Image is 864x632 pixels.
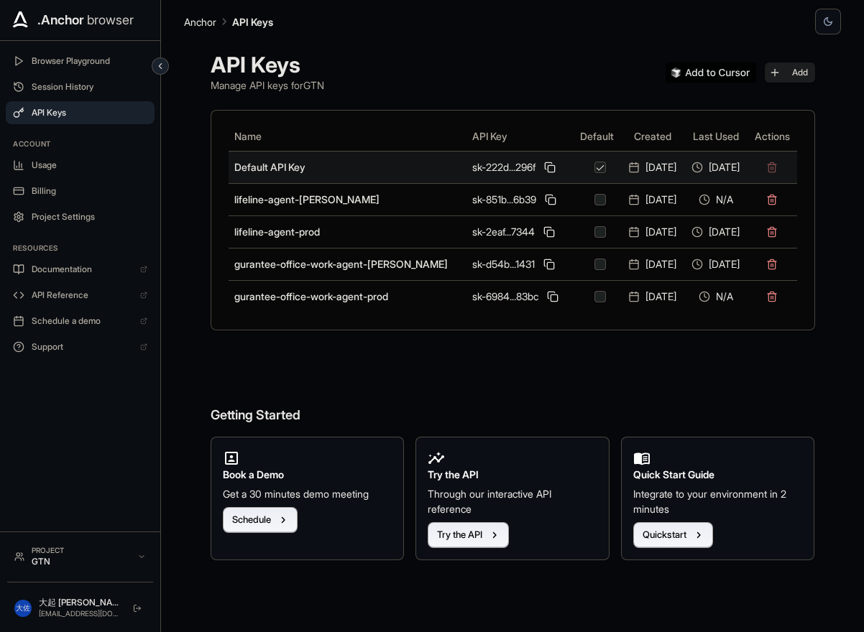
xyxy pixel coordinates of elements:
span: Project Settings [32,211,147,223]
th: API Key [467,122,573,151]
h6: Getting Started [211,348,815,426]
button: Add [765,62,815,83]
span: Documentation [32,264,133,275]
span: Session History [32,81,147,93]
span: API Keys [32,107,147,118]
div: N/A [690,289,742,304]
p: Anchor [184,14,216,29]
th: Created [621,122,684,151]
p: Integrate to your environment in 2 minutes [633,486,803,516]
img: Add anchorbrowser MCP server to Cursor [666,62,756,83]
a: Documentation [6,258,155,281]
td: gurantee-office-work-agent-prod [229,280,467,312]
span: 大佐 [16,603,30,613]
span: Billing [32,185,147,197]
h2: Try the API [428,467,597,483]
div: N/A [690,192,742,207]
button: ProjectGTN [7,539,153,573]
a: API Reference [6,284,155,307]
button: API Keys [6,101,155,124]
button: Copy API key [542,191,559,208]
div: [DATE] [627,289,679,304]
h3: Resources [13,243,147,254]
div: [EMAIL_ADDRESS][DOMAIN_NAME] [39,608,121,619]
span: Support [32,341,133,353]
div: 大起 [PERSON_NAME] [39,597,121,608]
span: Schedule a demo [32,315,133,327]
button: Session History [6,75,155,98]
button: Project Settings [6,205,155,228]
span: Browser Playground [32,55,147,67]
th: Last Used [684,122,748,151]
div: [DATE] [627,192,679,207]
div: sk-222d...296f [472,159,567,176]
button: Logout [129,600,146,617]
td: lifeline-agent-[PERSON_NAME] [229,183,467,215]
p: Through our interactive API reference [428,486,597,516]
h2: Book a Demo [223,467,392,483]
button: Copy API key [541,223,558,241]
div: sk-6984...83bc [472,288,567,305]
button: Copy API key [541,256,558,273]
td: gurantee-office-work-agent-[PERSON_NAME] [229,248,467,280]
div: [DATE] [690,160,742,175]
div: [DATE] [627,160,679,175]
div: GTN [32,556,130,567]
th: Name [229,122,467,151]
th: Actions [748,122,797,151]
button: Billing [6,180,155,203]
td: Default API Key [229,151,467,183]
h1: API Keys [211,52,324,78]
h2: Quick Start Guide [633,467,803,483]
div: [DATE] [690,257,742,271]
p: Manage API keys for GTN [211,78,324,93]
button: Try the API [428,522,509,548]
div: [DATE] [690,225,742,239]
span: API Reference [32,289,133,301]
p: API Keys [232,14,273,29]
button: Collapse sidebar [152,57,169,75]
div: [DATE] [627,257,679,271]
span: Usage [32,159,147,171]
span: .Anchor [37,10,84,30]
a: Schedule a demo [6,310,155,333]
button: Usage [6,154,155,177]
h3: Account [13,139,147,149]
div: [DATE] [627,225,679,239]
button: Copy API key [541,159,559,176]
nav: breadcrumb [184,14,273,29]
p: Get a 30 minutes demo meeting [223,486,392,501]
img: Anchor Icon [9,9,32,32]
td: lifeline-agent-prod [229,215,467,248]
div: Project [32,545,130,556]
button: Quickstart [633,522,713,548]
button: Schedule [223,507,298,533]
div: sk-2eaf...7344 [472,223,567,241]
button: Copy API key [544,288,561,305]
span: browser [87,10,134,30]
div: sk-851b...6b39 [472,191,567,208]
button: Browser Playground [6,50,155,73]
div: sk-d54b...1431 [472,256,567,273]
a: Support [6,335,155,358]
th: Default [573,122,621,151]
